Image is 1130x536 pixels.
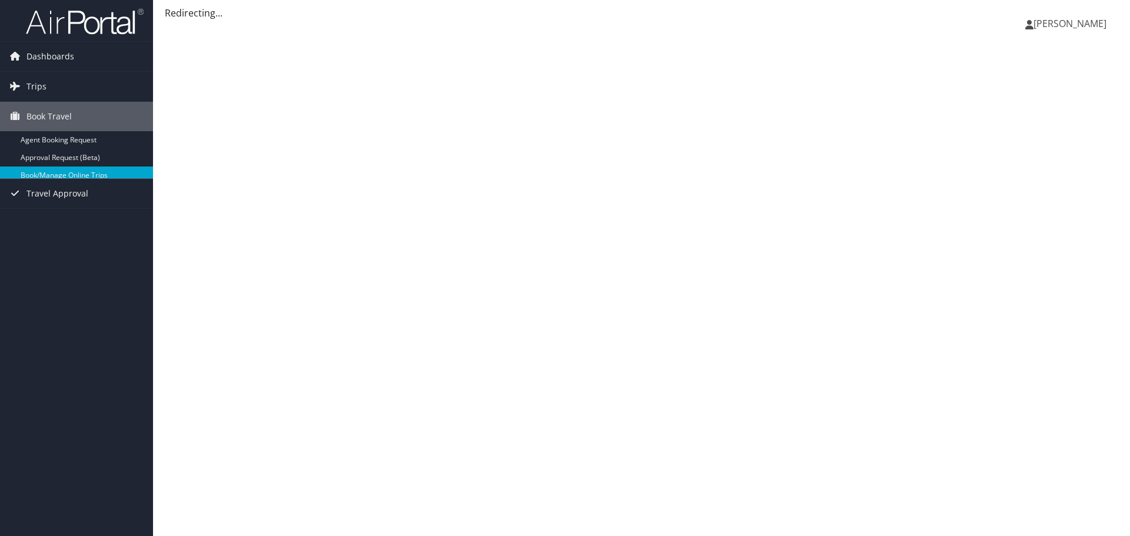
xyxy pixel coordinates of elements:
[26,102,72,131] span: Book Travel
[1033,17,1106,30] span: [PERSON_NAME]
[165,6,1118,20] div: Redirecting...
[26,179,88,208] span: Travel Approval
[1025,6,1118,41] a: [PERSON_NAME]
[26,42,74,71] span: Dashboards
[26,8,144,35] img: airportal-logo.png
[26,72,46,101] span: Trips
